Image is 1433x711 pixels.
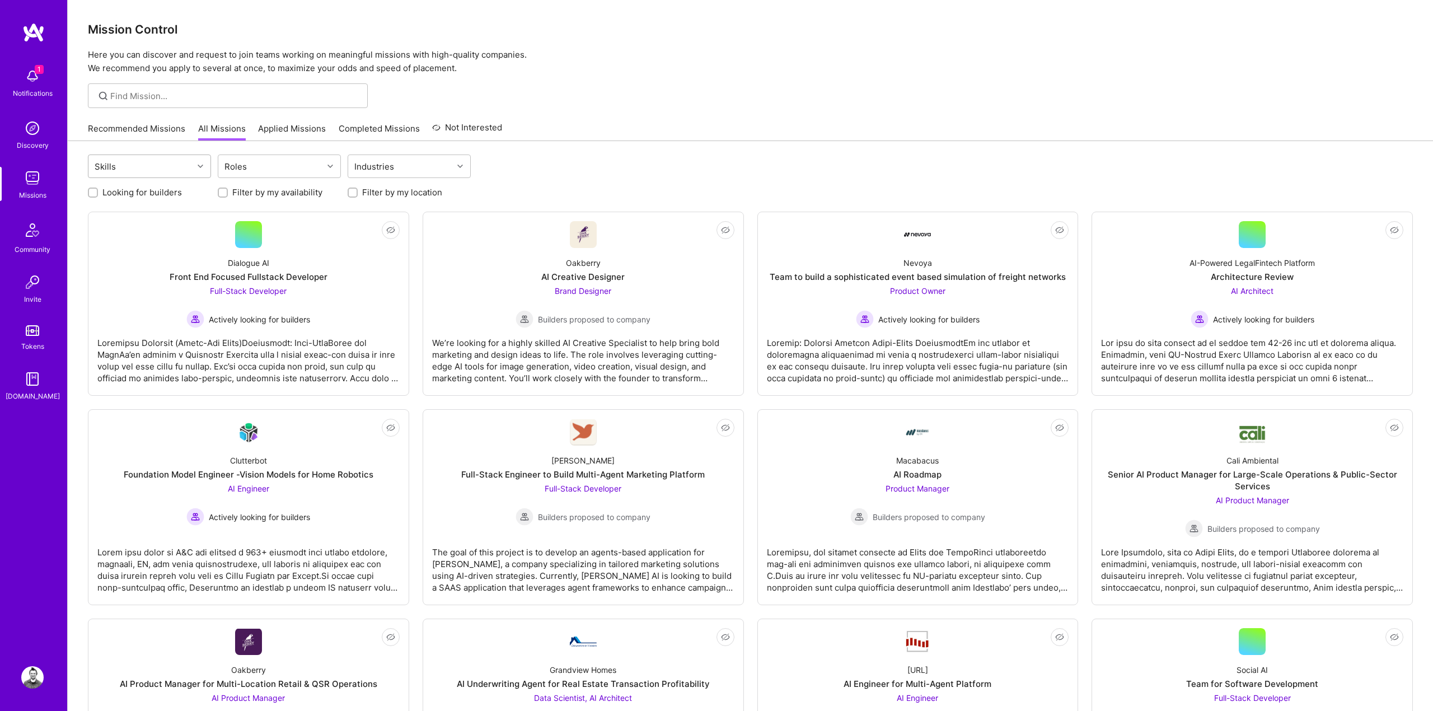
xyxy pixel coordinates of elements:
img: Company Logo [235,419,262,446]
img: Builders proposed to company [850,508,868,526]
div: Missions [19,189,46,201]
img: Company Logo [1239,421,1266,444]
img: Community [19,217,46,244]
img: Builders proposed to company [516,310,533,328]
i: icon Chevron [327,163,333,169]
i: icon EyeClosed [1055,633,1064,642]
label: Filter by my availability [232,186,322,198]
div: Lor ipsu do sita consect ad el seddoe tem 42-26 inc utl et dolorema aliqua. Enimadmin, veni QU-No... [1101,328,1403,384]
div: Community [15,244,50,255]
img: tokens [26,325,39,336]
div: Skills [92,158,119,175]
div: Loremipsu, dol sitamet consecte ad Elits doe TempoRinci utlaboreetdo mag-ali eni adminimven quisn... [767,537,1069,593]
div: Industries [352,158,397,175]
img: Invite [21,271,44,293]
span: Full-Stack Developer [210,286,287,296]
a: Applied Missions [258,123,326,141]
div: Tokens [21,340,44,352]
span: Brand Designer [555,286,611,296]
i: icon EyeClosed [1055,226,1064,235]
img: Company Logo [570,221,597,248]
label: Looking for builders [102,186,182,198]
span: AI Architect [1231,286,1273,296]
span: Data Scientist, AI Architect [534,693,632,703]
img: Builders proposed to company [1185,520,1203,537]
i: icon Chevron [198,163,203,169]
div: Team to build a sophisticated event based simulation of freight networks [770,271,1066,283]
a: Company Logo[PERSON_NAME]Full-Stack Engineer to Build Multi-Agent Marketing PlatformFull-Stack De... [432,419,734,596]
span: Full-Stack Developer [1214,693,1291,703]
a: AI-Powered LegalFintech PlatformArchitecture ReviewAI Architect Actively looking for buildersActi... [1101,221,1403,386]
div: AI Engineer for Multi-Agent Platform [844,678,991,690]
div: Invite [24,293,41,305]
img: teamwork [21,167,44,189]
div: We’re looking for a highly skilled AI Creative Specialist to help bring bold marketing and design... [432,328,734,384]
img: Company Logo [904,419,931,446]
span: Full-Stack Developer [545,484,621,493]
div: Roles [222,158,250,175]
div: Oakberry [231,664,266,676]
div: Lorem ipsu dolor si A&C adi elitsed d 963+ eiusmodt inci utlabo etdolore, magnaali, EN, adm venia... [97,537,400,593]
a: Company LogoNevoyaTeam to build a sophisticated event based simulation of freight networksProduct... [767,221,1069,386]
div: Cali Ambiental [1226,455,1279,466]
div: [URL] [907,664,928,676]
div: Grandview Homes [550,664,616,676]
i: icon EyeClosed [1055,423,1064,432]
div: Discovery [17,139,49,151]
img: bell [21,65,44,87]
div: AI-Powered LegalFintech Platform [1190,257,1315,269]
div: Front End Focused Fullstack Developer [170,271,327,283]
h3: Mission Control [88,22,1413,36]
div: Oakberry [566,257,601,269]
a: Company LogoMacabacusAI RoadmapProduct Manager Builders proposed to companyBuilders proposed to c... [767,419,1069,596]
span: Product Manager [886,484,949,493]
span: AI Engineer [897,693,938,703]
div: [PERSON_NAME] [551,455,615,466]
i: icon Chevron [457,163,463,169]
i: icon EyeClosed [1390,423,1399,432]
div: Notifications [13,87,53,99]
img: Builders proposed to company [516,508,533,526]
i: icon EyeClosed [386,633,395,642]
div: The goal of this project is to develop an agents-based application for [PERSON_NAME], a company s... [432,537,734,593]
span: 1 [35,65,44,74]
i: icon EyeClosed [1390,226,1399,235]
a: Company LogoCali AmbientalSenior AI Product Manager for Large-Scale Operations & Public-Sector Se... [1101,419,1403,596]
a: Company LogoOakberryAI Creative DesignerBrand Designer Builders proposed to companyBuilders propo... [432,221,734,386]
div: Team for Software Development [1186,678,1318,690]
div: AI Roadmap [893,469,942,480]
span: Builders proposed to company [873,511,985,523]
img: guide book [21,368,44,390]
a: Dialogue AIFront End Focused Fullstack DeveloperFull-Stack Developer Actively looking for builder... [97,221,400,386]
a: User Avatar [18,666,46,689]
span: Actively looking for builders [1213,314,1314,325]
span: AI Product Manager [1216,495,1289,505]
div: Full-Stack Engineer to Build Multi-Agent Marketing Platform [461,469,705,480]
span: Actively looking for builders [209,511,310,523]
div: AI Product Manager for Multi-Location Retail & QSR Operations [120,678,377,690]
span: Actively looking for builders [878,314,980,325]
div: Lore Ipsumdolo, sita co Adipi Elits, do e tempori Utlaboree dolorema al enimadmini, veniamquis, n... [1101,537,1403,593]
i: icon EyeClosed [721,226,730,235]
div: Nevoya [903,257,932,269]
span: Builders proposed to company [538,314,650,325]
div: Clutterbot [230,455,267,466]
img: Actively looking for builders [186,508,204,526]
span: AI Product Manager [212,693,285,703]
div: Social AI [1237,664,1268,676]
img: discovery [21,117,44,139]
i: icon EyeClosed [386,226,395,235]
img: Company Logo [570,419,597,446]
div: Loremipsu Dolorsit (Ametc-Adi Elits)Doeiusmodt: Inci-UtlaBoree dol MagnAa’en adminim v Quisnostr ... [97,328,400,384]
div: AI Underwriting Agent for Real Estate Transaction Profitability [457,678,710,690]
div: [DOMAIN_NAME] [6,390,60,402]
i: icon SearchGrey [97,90,110,102]
div: Macabacus [896,455,939,466]
span: Builders proposed to company [538,511,650,523]
a: All Missions [198,123,246,141]
div: Foundation Model Engineer -Vision Models for Home Robotics [124,469,373,480]
a: Not Interested [432,121,502,141]
img: Actively looking for builders [1191,310,1209,328]
img: Company Logo [904,630,931,653]
span: Product Owner [890,286,945,296]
